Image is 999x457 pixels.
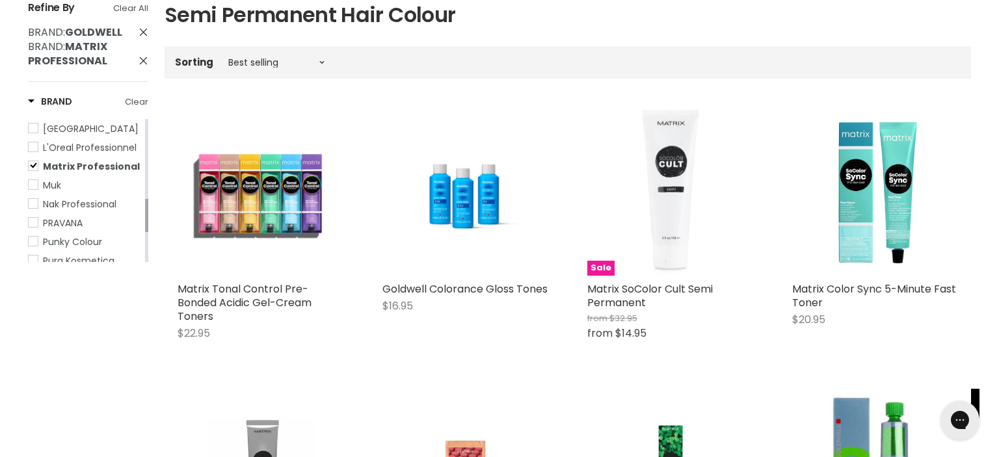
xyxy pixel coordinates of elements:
span: L'Oreal Professionnel [43,141,137,154]
span: : [28,39,107,68]
a: Matrix Tonal Control Pre-Bonded Acidic Gel-Cream Toners [178,281,312,324]
h1: Semi Permanent Hair Colour [165,1,971,29]
label: Sorting [175,57,213,68]
span: Matrix Professional [43,160,140,173]
a: Matrix Color Sync 5-Minute Fast Toner [792,281,956,310]
strong: Goldwell [65,25,122,40]
span: $16.95 [382,298,413,313]
a: L'Oreal Professionnel [28,140,142,155]
a: Matrix SoColor Cult Semi PermanentSale [587,110,753,276]
img: Goldwell Colorance Gloss Tones [382,138,548,246]
a: Punky Colour [28,235,142,249]
a: Clear All [113,1,148,16]
a: Muk [28,178,142,192]
span: Sale [587,261,615,276]
a: Clear [125,95,148,109]
img: Matrix SoColor Cult Semi Permanent [587,110,753,276]
span: Brand [28,39,63,54]
span: from [587,312,607,324]
span: Pura Kosmetica [43,254,114,267]
a: Brand: Matrix Professional [28,40,148,68]
span: from [587,326,613,341]
span: Punky Colour [43,235,102,248]
span: $14.95 [615,326,646,341]
h3: Brand [28,95,72,108]
a: PRAVANA [28,216,142,230]
span: Brand [28,25,63,40]
a: Matrix Professional [28,159,142,174]
iframe: Gorgias live chat messenger [934,396,986,444]
span: Nak Professional [43,198,116,211]
a: Pura Kosmetica [28,254,142,268]
a: Matrix SoColor Cult Semi Permanent [587,281,713,310]
img: Matrix Tonal Control Pre-Bonded Acidic Gel-Cream Toners [178,110,343,276]
strong: Matrix Professional [28,39,107,68]
a: Brand: Goldwell [28,25,148,40]
span: $32.95 [609,312,637,324]
span: Muk [43,179,61,192]
span: : [28,25,122,40]
a: Nak Professional [28,197,142,211]
img: Matrix Color Sync 5-Minute Fast Toner [823,110,927,276]
span: PRAVANA [43,216,83,229]
a: Goldwell Colorance Gloss Tones [382,110,548,276]
span: [GEOGRAPHIC_DATA] [43,122,139,135]
a: Keratin Complex [28,122,142,136]
a: Goldwell Colorance Gloss Tones [382,281,548,296]
span: $20.95 [792,312,825,327]
a: Matrix Color Sync 5-Minute Fast Toner [792,110,958,276]
span: $22.95 [178,326,210,341]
